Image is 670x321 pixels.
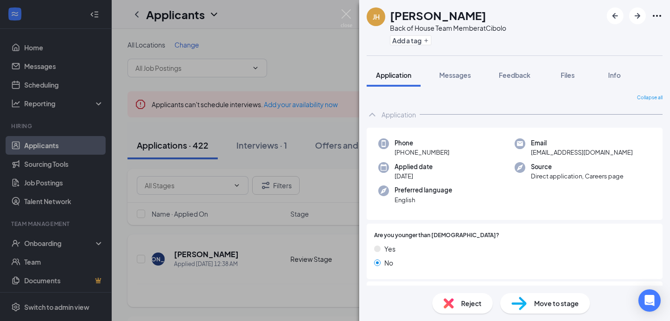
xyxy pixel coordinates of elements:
div: Application [382,110,416,119]
span: Files [561,71,575,79]
span: Info [608,71,621,79]
div: Back of House Team Member at Cibolo [390,23,506,33]
span: Feedback [499,71,530,79]
svg: ChevronUp [367,109,378,120]
svg: ArrowLeftNew [610,10,621,21]
span: Applied date [395,162,433,171]
div: Open Intercom Messenger [638,289,661,312]
span: Preferred language [395,185,452,195]
span: No [384,258,393,268]
button: ArrowLeftNew [607,7,623,24]
span: Reject [461,298,482,308]
span: Are you younger than [DEMOGRAPHIC_DATA]? [374,231,499,240]
span: Yes [384,244,395,254]
span: [EMAIL_ADDRESS][DOMAIN_NAME] [531,148,633,157]
span: Application [376,71,411,79]
span: [DATE] [395,171,433,181]
span: Phone [395,138,449,148]
span: Messages [439,71,471,79]
svg: Plus [423,38,429,43]
span: Email [531,138,633,148]
span: Direct application, Careers page [531,171,623,181]
h1: [PERSON_NAME] [390,7,486,23]
div: JH [373,12,380,21]
svg: Ellipses [651,10,663,21]
span: English [395,195,452,205]
span: [PHONE_NUMBER] [395,148,449,157]
button: ArrowRight [629,7,646,24]
span: Move to stage [534,298,579,308]
span: Collapse all [637,94,663,102]
svg: ArrowRight [632,10,643,21]
button: PlusAdd a tag [390,35,431,45]
span: Source [531,162,623,171]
